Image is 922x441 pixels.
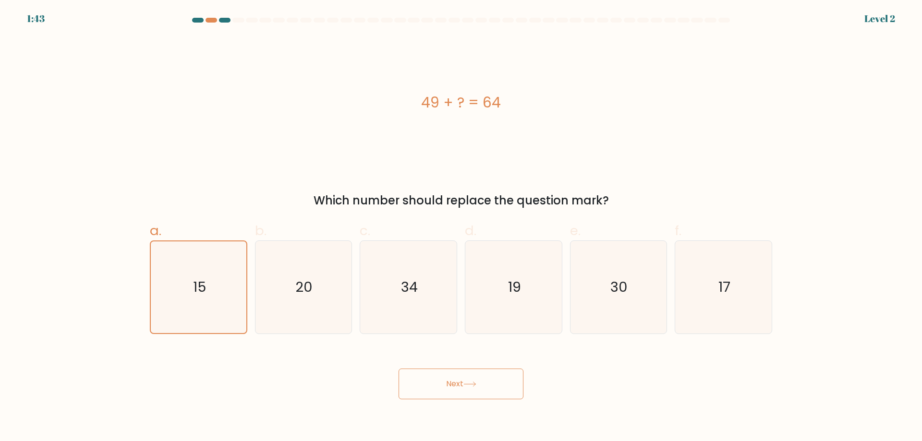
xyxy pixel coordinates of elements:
div: 1:43 [27,12,45,26]
text: 19 [508,277,521,297]
span: c. [360,221,370,240]
span: d. [465,221,476,240]
text: 30 [611,277,628,297]
div: 49 + ? = 64 [150,92,772,113]
text: 34 [401,277,418,297]
text: 15 [193,277,206,297]
span: b. [255,221,267,240]
span: a. [150,221,161,240]
span: e. [570,221,581,240]
button: Next [399,369,523,399]
div: Level 2 [864,12,895,26]
text: 17 [718,277,730,297]
span: f. [675,221,681,240]
div: Which number should replace the question mark? [156,192,766,209]
text: 20 [296,277,313,297]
